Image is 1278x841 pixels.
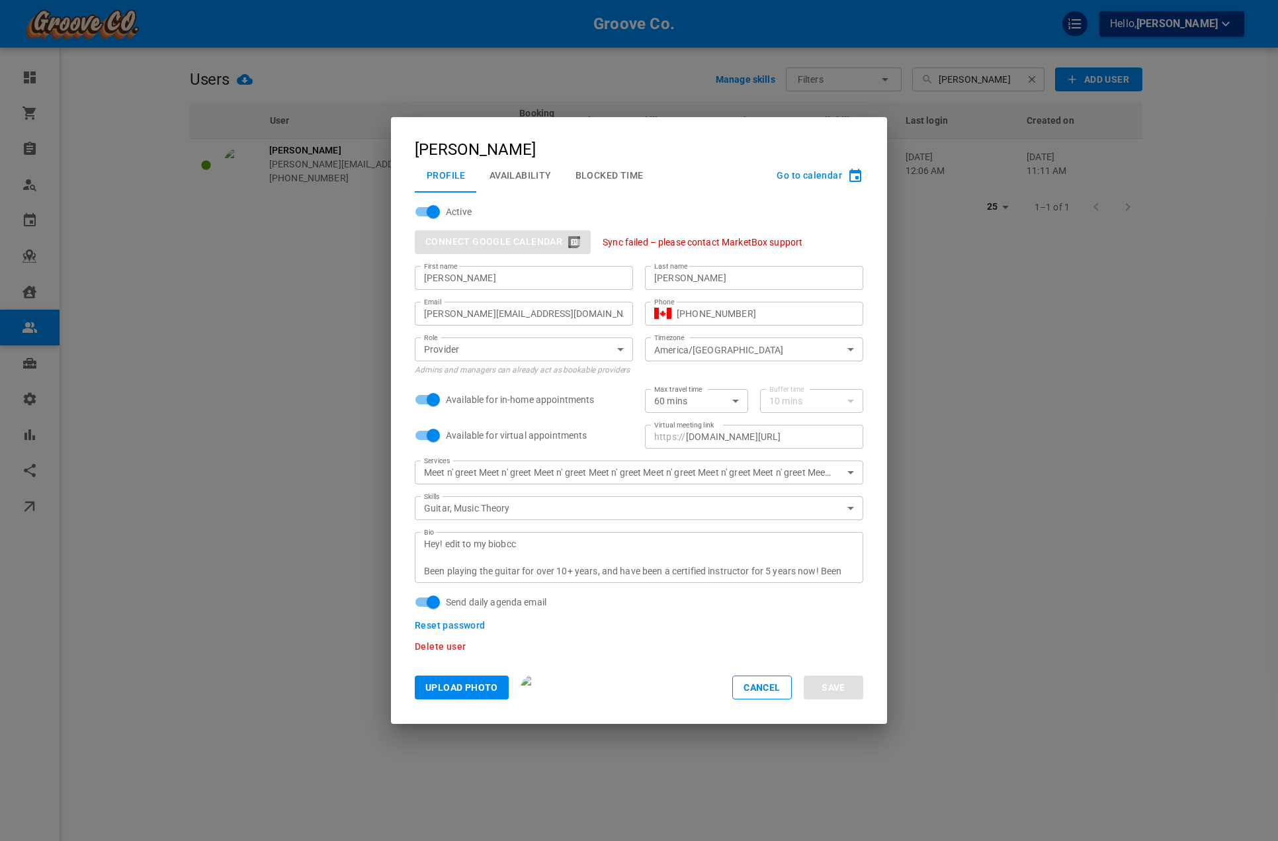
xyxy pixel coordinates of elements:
[446,393,594,406] span: Available for in-home appointments
[654,384,703,394] label: Max travel time
[677,307,854,320] input: +1 (702) 123-4567
[654,420,714,430] label: Virtual meeting link
[654,304,671,324] button: Select country
[841,340,860,359] button: Open
[654,333,685,343] label: Timezone
[446,205,472,218] span: Active
[415,621,486,630] button: Reset password
[424,297,441,307] label: Email
[415,141,536,158] div: [PERSON_NAME]
[732,676,792,699] button: Cancel
[446,429,587,442] span: Available for virtual appointments
[415,365,630,375] span: Admins and managers can already act as bookable providers
[478,158,564,193] button: Availability
[777,170,842,181] span: Go to calendar
[424,527,434,537] label: Bio
[603,237,802,247] p: Sync failed – please contact MarketBox support
[415,676,509,699] button: Upload Photo
[654,430,685,443] p: https://
[654,261,687,271] label: Last name
[769,394,854,408] div: 10 mins
[777,171,863,180] button: Go to calendar
[654,394,739,408] div: 60 mins
[424,456,450,466] label: Services
[424,261,457,271] label: First name
[415,642,466,651] button: Delete user
[521,675,546,700] img: User
[654,297,675,307] label: Phone
[564,158,656,193] button: Blocked Time
[424,466,854,479] div: Meet n' greet Meet n' greet Meet n' greet Meet n' greet Meet n' greet Meet n' greet Meet n' greet...
[424,492,440,502] label: Skills
[415,641,466,652] span: Delete user
[415,158,478,193] button: Profile
[769,384,804,394] label: Buffer time
[424,343,624,356] div: Provider
[415,620,486,631] span: Reset password
[446,596,546,609] span: Send daily agenda email
[424,502,854,515] div: Guitar, Music Theory
[424,333,438,343] label: Role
